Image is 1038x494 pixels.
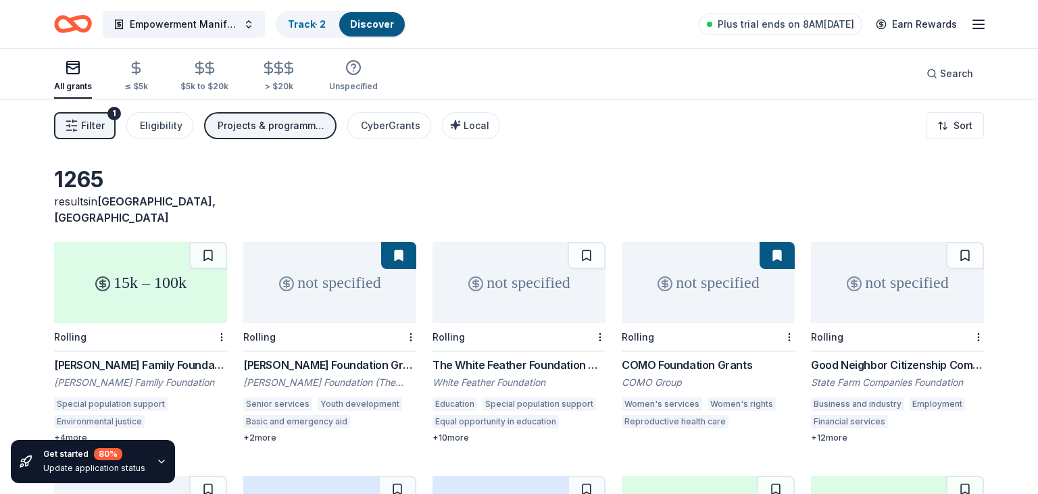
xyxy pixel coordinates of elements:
a: Discover [350,18,394,30]
div: Business and industry [811,397,904,411]
button: > $20k [261,55,297,99]
a: 15k – 100kRolling[PERSON_NAME] Family Foundation Grants[PERSON_NAME] Family FoundationSpecial pop... [54,242,227,443]
div: Update application status [43,463,145,474]
button: Projects & programming, Capital, Training and capacity building, General operations, Research, Ed... [204,112,337,139]
div: Rolling [622,331,654,343]
div: Special population support [54,397,168,411]
span: in [54,195,216,224]
span: Plus trial ends on 8AM[DATE] [718,16,854,32]
div: Women's services [622,397,702,411]
div: ≤ $5k [124,81,148,92]
div: All grants [54,81,92,92]
a: not specifiedRollingGood Neighbor Citizenship Company GrantsState Farm Companies FoundationBusine... [811,242,984,443]
button: Local [442,112,500,139]
div: COMO Group [622,376,795,389]
div: + 10 more [432,433,605,443]
div: > $20k [261,81,297,92]
div: Equal opportunity in education [432,415,559,428]
div: Rolling [54,331,86,343]
a: Earn Rewards [868,12,965,36]
span: [GEOGRAPHIC_DATA], [GEOGRAPHIC_DATA] [54,195,216,224]
div: not specified [622,242,795,323]
button: CyberGrants [347,112,431,139]
button: Filter1 [54,112,116,139]
div: Women's rights [708,397,776,411]
span: Sort [954,118,972,134]
div: Special population support [483,397,596,411]
div: not specified [432,242,605,323]
button: Search [916,60,984,87]
div: 1 [107,107,121,120]
div: + 12 more [811,433,984,443]
div: [PERSON_NAME] Family Foundation [54,376,227,389]
div: Eligibility [140,118,182,134]
button: $5k to $20k [180,55,228,99]
a: not specifiedRollingThe White Feather Foundation GrantWhite Feather FoundationEducationSpecial po... [432,242,605,443]
div: Youth development [318,397,402,411]
div: Reproductive health care [622,415,728,428]
div: Employment [910,397,965,411]
div: Financial services [811,415,888,428]
div: Basic and emergency aid [243,415,350,428]
div: Education [432,397,477,411]
a: Home [54,8,92,40]
div: The White Feather Foundation Grant [432,357,605,373]
button: Unspecified [329,54,378,99]
span: Empowerment Manifest A Deliverance Foundation, Inc. [130,16,238,32]
div: [PERSON_NAME] Family Foundation Grants [54,357,227,373]
div: State Farm Companies Foundation [811,376,984,389]
span: Search [940,66,973,82]
button: Track· 2Discover [276,11,406,38]
a: not specifiedRollingCOMO Foundation GrantsCOMO GroupWomen's servicesWomen's rightsReproductive he... [622,242,795,433]
div: Senior services [243,397,312,411]
div: Good Neighbor Citizenship Company Grants [811,357,984,373]
div: Unspecified [329,81,378,92]
button: Empowerment Manifest A Deliverance Foundation, Inc. [103,11,265,38]
div: Environmental justice [54,415,145,428]
div: + 2 more [243,433,416,443]
div: not specified [243,242,416,323]
div: Projects & programming, Capital, Training and capacity building, General operations, Research, Ed... [218,118,326,134]
a: Plus trial ends on 8AM[DATE] [699,14,862,35]
div: Get started [43,448,145,460]
div: results [54,193,227,226]
div: Rolling [243,331,276,343]
button: Eligibility [126,112,193,139]
button: Sort [926,112,984,139]
div: [PERSON_NAME] Foundation (The [PERSON_NAME] Foundation) [243,376,416,389]
button: ≤ $5k [124,55,148,99]
div: White Feather Foundation [432,376,605,389]
button: All grants [54,54,92,99]
div: CyberGrants [361,118,420,134]
a: Track· 2 [288,18,326,30]
div: Rolling [432,331,465,343]
div: 15k – 100k [54,242,227,323]
div: [PERSON_NAME] Foundation Grant [243,357,416,373]
div: 80 % [94,448,122,460]
span: Filter [81,118,105,134]
div: 1265 [54,166,227,193]
div: not specified [811,242,984,323]
div: COMO Foundation Grants [622,357,795,373]
div: Rolling [811,331,843,343]
span: Local [464,120,489,131]
a: not specifiedRolling[PERSON_NAME] Foundation Grant[PERSON_NAME] Foundation (The [PERSON_NAME] Fou... [243,242,416,443]
div: $5k to $20k [180,81,228,92]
